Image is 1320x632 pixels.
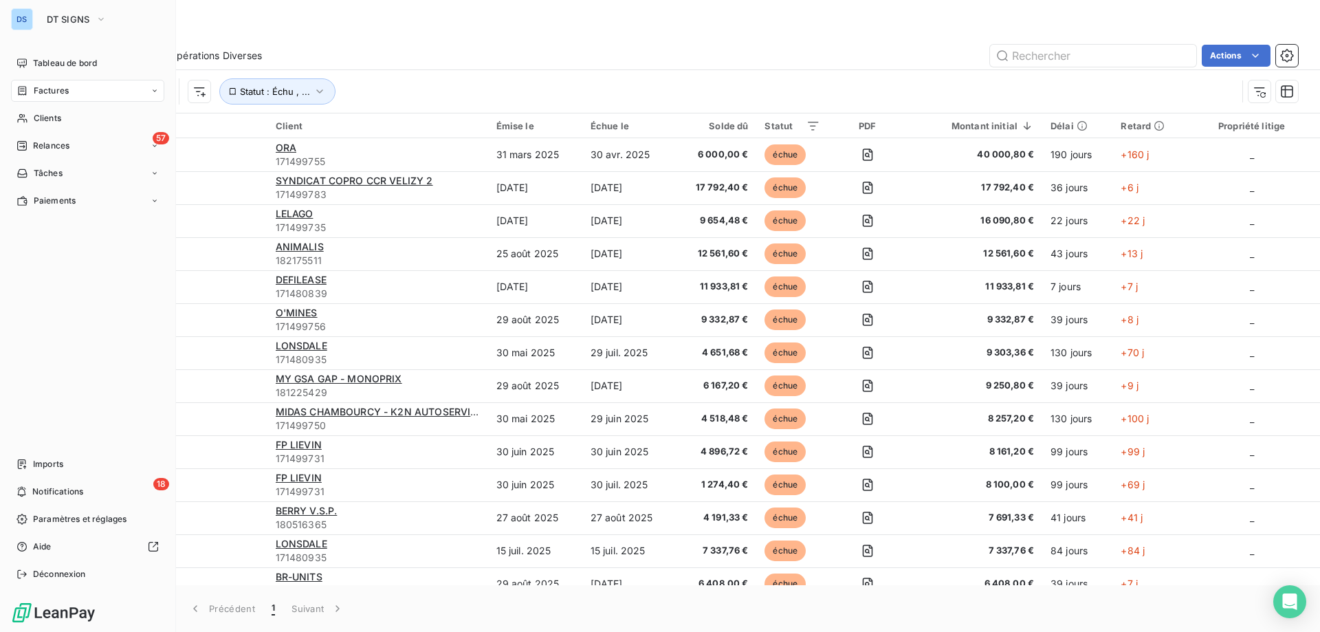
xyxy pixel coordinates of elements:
td: 99 jours [1042,435,1112,468]
span: 9 332,87 € [684,313,749,327]
span: 11 933,81 € [915,280,1034,294]
span: échue [764,276,806,297]
span: DT SIGNS [47,14,90,25]
span: 171480935 [276,353,480,367]
span: +22 j [1121,215,1145,226]
button: Suivant [283,594,353,623]
span: 12 561,60 € [915,247,1034,261]
span: Clients [34,112,61,124]
span: _ [1250,413,1254,424]
div: DS [11,8,33,30]
span: +8 j [1121,314,1138,325]
span: _ [1250,281,1254,292]
span: échue [764,574,806,594]
span: échue [764,309,806,330]
td: 39 jours [1042,303,1112,336]
td: 29 juil. 2025 [582,336,676,369]
span: 9 332,87 € [915,313,1034,327]
td: 29 août 2025 [488,369,582,402]
div: Retard [1121,120,1175,131]
span: échue [764,144,806,165]
td: 41 jours [1042,501,1112,534]
span: FP LIEVIN [276,439,322,450]
span: 16 090,80 € [915,214,1034,228]
span: DEFILEASE [276,274,327,285]
td: 30 juil. 2025 [582,468,676,501]
span: 171499735 [276,221,480,235]
span: 9 250,80 € [915,379,1034,393]
span: échue [764,475,806,495]
span: 171394275 [276,584,480,598]
span: 8 257,20 € [915,412,1034,426]
td: 7 jours [1042,270,1112,303]
span: Tableau de bord [33,57,97,69]
span: 7 337,76 € [915,544,1034,558]
span: 57 [153,132,169,144]
span: SYNDICAT COPRO CCR VELIZY 2 [276,175,433,186]
td: 15 juil. 2025 [582,534,676,567]
span: +13 j [1121,248,1143,259]
td: 30 juin 2025 [488,468,582,501]
span: +160 j [1121,149,1149,160]
td: 39 jours [1042,567,1112,600]
span: BERRY V.S.P. [276,505,338,516]
span: 4 896,72 € [684,445,749,459]
td: 25 août 2025 [488,237,582,270]
div: Statut [764,120,819,131]
td: 130 jours [1042,402,1112,435]
span: 6 000,00 € [684,148,749,162]
span: 9 303,36 € [915,346,1034,360]
span: échue [764,210,806,231]
span: _ [1250,512,1254,523]
span: 171499750 [276,419,480,433]
span: 8 161,20 € [915,445,1034,459]
td: 39 jours [1042,369,1112,402]
span: ORA [276,142,296,153]
td: 36 jours [1042,171,1112,204]
span: _ [1250,545,1254,556]
span: 4 651,68 € [684,346,749,360]
span: +84 j [1121,545,1145,556]
span: Paiements [34,195,76,207]
span: Aide [33,541,52,553]
span: MY GSA GAP - MONOPRIX [276,373,402,384]
td: 43 jours [1042,237,1112,270]
span: _ [1250,314,1254,325]
td: [DATE] [488,270,582,303]
span: Statut : Échu , ... [240,86,310,97]
span: échue [764,177,806,198]
span: LONSDALE [276,538,327,549]
button: Statut : Échu , ... [219,78,335,105]
td: [DATE] [582,171,676,204]
span: BR-UNITS [276,571,322,582]
span: +99 j [1121,446,1145,457]
span: 171499731 [276,485,480,499]
td: [DATE] [582,270,676,303]
span: 4 191,33 € [684,511,749,525]
td: [DATE] [582,237,676,270]
span: 6 167,20 € [684,379,749,393]
span: Paramètres et réglages [33,513,126,525]
button: Précédent [180,594,263,623]
div: Émise le [496,120,574,131]
span: +9 j [1121,380,1138,391]
td: 130 jours [1042,336,1112,369]
div: Open Intercom Messenger [1273,585,1306,618]
span: +6 j [1121,182,1138,193]
span: _ [1250,479,1254,490]
td: 27 août 2025 [488,501,582,534]
span: 171499756 [276,320,480,334]
span: Relances [33,140,69,152]
span: 171499731 [276,452,480,466]
span: 6 408,00 € [915,577,1034,591]
span: Déconnexion [33,568,86,580]
td: 22 jours [1042,204,1112,237]
td: 29 août 2025 [488,303,582,336]
span: 40 000,80 € [915,148,1034,162]
td: 29 juin 2025 [582,402,676,435]
td: 15 juil. 2025 [488,534,582,567]
td: 30 mai 2025 [488,402,582,435]
td: 99 jours [1042,468,1112,501]
span: _ [1250,215,1254,226]
span: échue [764,442,806,462]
